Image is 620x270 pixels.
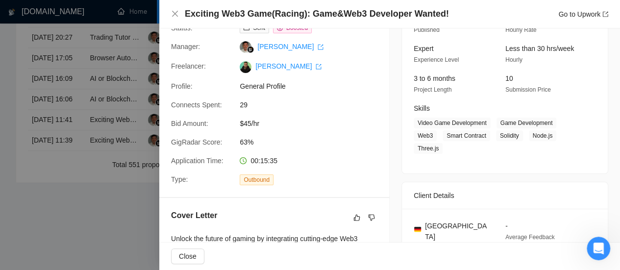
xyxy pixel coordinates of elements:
[171,138,222,146] span: GigRadar Score:
[135,16,155,35] img: Profile image for Viktor
[149,204,178,211] span: Помощь
[240,118,387,129] span: $45/hr
[587,237,610,260] iframe: Intercom live chat
[240,81,387,92] span: General Profile
[414,118,491,128] span: Video Game Development
[20,140,164,150] div: Отправить сообщение
[171,210,217,221] h5: Cover Letter
[17,204,49,211] span: Главная
[240,99,387,110] span: 29
[171,175,188,183] span: Type:
[250,157,277,165] span: 00:15:35
[366,212,377,223] button: dislike
[92,204,104,211] span: Чат
[240,61,251,73] img: c1xoYCvH-I8Inu5tkCRSJtUgA1XfBOjNiBLSv7B9kyVh40jB7mC8hZ3U_KJiVItwKs
[154,16,174,35] img: Profile image for Nazar
[10,132,186,179] div: Отправить сообщениеОбычно мы отвечаем в течение менее минуты
[255,62,322,70] a: [PERSON_NAME] export
[171,43,200,50] span: Manager:
[240,157,247,164] span: clock-circle
[20,150,164,171] div: Обычно мы отвечаем в течение менее минуты
[505,86,551,93] span: Submission Price
[368,214,375,221] span: dislike
[20,86,176,120] p: Чем мы можем помочь?
[171,120,208,127] span: Bid Amount:
[414,45,433,52] span: Expert
[496,118,557,128] span: Game Development
[414,104,430,112] span: Skills
[257,43,323,50] a: [PERSON_NAME] export
[414,226,421,233] img: 🇩🇪
[171,62,206,70] span: Freelancer:
[496,130,523,141] span: Solidity
[602,11,608,17] span: export
[353,214,360,221] span: like
[505,234,555,241] span: Average Feedback
[529,130,557,141] span: Node.js
[65,180,130,219] button: Чат
[185,8,449,20] h4: Exciting Web3 Game(Racing): Game&Web3 Developer Wanted!
[425,221,490,242] span: [GEOGRAPHIC_DATA]
[505,222,508,230] span: -
[117,16,136,35] img: Profile image for Oleksandr
[443,130,490,141] span: Smart Contract
[240,137,387,147] span: 63%
[414,182,596,209] div: Client Details
[179,251,197,262] span: Close
[414,86,451,93] span: Project Length
[240,174,273,185] span: Outbound
[171,10,179,18] button: Close
[20,19,35,34] img: logo
[505,45,574,52] span: Less than 30 hrs/week
[558,10,608,18] a: Go to Upworkexport
[316,64,322,70] span: export
[247,46,254,53] img: gigradar-bm.png
[505,74,513,82] span: 10
[414,56,459,63] span: Experience Level
[20,70,176,86] p: Здравствуйте! 👋
[351,212,363,223] button: like
[414,26,440,33] span: Published
[414,130,437,141] span: Web3
[414,143,443,154] span: Three.js
[171,10,179,18] span: close
[171,157,223,165] span: Application Time:
[505,56,522,63] span: Hourly
[505,26,536,33] span: Hourly Rate
[414,74,455,82] span: 3 to 6 months
[131,180,196,219] button: Помощь
[318,44,323,50] span: export
[171,101,222,109] span: Connects Spent:
[171,82,193,90] span: Profile:
[171,248,204,264] button: Close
